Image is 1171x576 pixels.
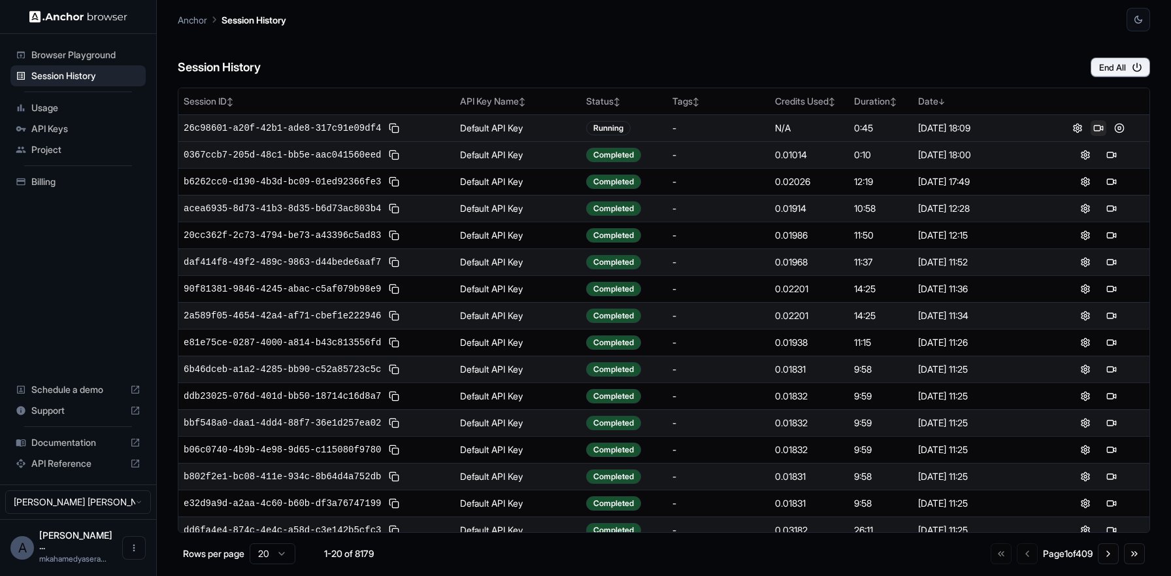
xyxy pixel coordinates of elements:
div: Billing [10,171,146,192]
div: Usage [10,97,146,118]
span: 0367ccb7-205d-48c1-bb5e-aac041560eed [184,148,381,161]
span: API Keys [31,122,140,135]
div: 11:15 [854,336,908,349]
div: API Reference [10,453,146,474]
div: 0.03182 [775,524,844,537]
div: Completed [586,416,641,430]
td: Default API Key [455,114,581,141]
span: ↕ [829,97,835,107]
div: Completed [586,362,641,377]
div: Completed [586,309,641,323]
div: [DATE] 11:25 [918,363,1042,376]
div: - [672,309,765,322]
div: [DATE] 11:34 [918,309,1042,322]
span: Schedule a demo [31,383,125,396]
div: Completed [586,389,641,403]
td: Default API Key [455,195,581,222]
div: Completed [586,496,641,511]
span: bbf548a0-daa1-4dd4-88f7-36e1d257ea02 [184,416,381,430]
div: 9:59 [854,416,908,430]
div: Completed [586,282,641,296]
td: Default API Key [455,222,581,248]
td: Default API Key [455,409,581,436]
nav: breadcrumb [178,12,286,27]
div: [DATE] 11:25 [918,524,1042,537]
div: 0.01968 [775,256,844,269]
span: ↕ [519,97,525,107]
div: [DATE] 11:25 [918,470,1042,483]
div: 0.02201 [775,309,844,322]
div: N/A [775,122,844,135]
div: 0:45 [854,122,908,135]
span: e81e75ce-0287-4000-a814-b43c813556fd [184,336,381,349]
div: 9:59 [854,443,908,456]
div: Completed [586,201,641,216]
span: b06c0740-4b9b-4e98-9d65-c115080f9780 [184,443,381,456]
td: Default API Key [455,248,581,275]
span: ddb23025-076d-401d-bb50-18714c16d8a7 [184,390,381,403]
div: [DATE] 11:52 [918,256,1042,269]
div: 0.01832 [775,443,844,456]
div: [DATE] 12:28 [918,202,1042,215]
div: Browser Playground [10,44,146,65]
div: Session ID [184,95,450,108]
button: End All [1091,58,1150,77]
div: [DATE] 18:09 [918,122,1042,135]
div: - [672,122,765,135]
div: 0.01831 [775,470,844,483]
p: Anchor [178,13,207,27]
div: [DATE] 11:36 [918,282,1042,296]
span: ↕ [614,97,620,107]
div: - [672,148,765,161]
div: Schedule a demo [10,379,146,400]
div: - [672,390,765,403]
span: b6262cc0-d190-4b3d-bc09-01ed92366fe3 [184,175,381,188]
div: - [672,363,765,376]
div: - [672,175,765,188]
div: Support [10,400,146,421]
span: 90f81381-9846-4245-abac-c5af079b98e9 [184,282,381,296]
span: Project [31,143,140,156]
div: Status [586,95,663,108]
div: Running [586,121,631,135]
div: - [672,416,765,430]
td: Default API Key [455,517,581,543]
div: 9:58 [854,470,908,483]
td: Default API Key [455,329,581,356]
div: 0.01832 [775,390,844,403]
span: mkahamedyaserarafath@gmail.com [39,554,107,564]
p: Session History [222,13,286,27]
td: Default API Key [455,382,581,409]
span: dd6fa4e4-874c-4e4c-a58d-c3e142b5cfc3 [184,524,381,537]
span: acea6935-8d73-41b3-8d35-b6d73ac803b4 [184,202,381,215]
td: Default API Key [455,275,581,302]
span: 20cc362f-2c73-4794-be73-a43396c5ad83 [184,229,381,242]
span: Usage [31,101,140,114]
div: [DATE] 11:25 [918,443,1042,456]
div: [DATE] 11:25 [918,497,1042,510]
h6: Session History [178,58,261,77]
div: Completed [586,228,641,243]
div: Completed [586,148,641,162]
div: 10:58 [854,202,908,215]
button: Open menu [122,536,146,560]
div: - [672,256,765,269]
span: 26c98601-a20f-42b1-ade8-317c91e09df4 [184,122,381,135]
span: Session History [31,69,140,82]
td: Default API Key [455,490,581,517]
div: - [672,470,765,483]
div: Project [10,139,146,160]
div: 26:11 [854,524,908,537]
span: Documentation [31,436,125,449]
div: [DATE] 11:26 [918,336,1042,349]
span: Browser Playground [31,48,140,61]
div: - [672,202,765,215]
div: [DATE] 12:15 [918,229,1042,242]
div: API Keys [10,118,146,139]
div: 0.01831 [775,363,844,376]
div: 0.01014 [775,148,844,161]
td: Default API Key [455,302,581,329]
span: 6b46dceb-a1a2-4285-bb90-c52a85723c5c [184,363,381,376]
div: [DATE] 11:25 [918,390,1042,403]
div: Date [918,95,1042,108]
